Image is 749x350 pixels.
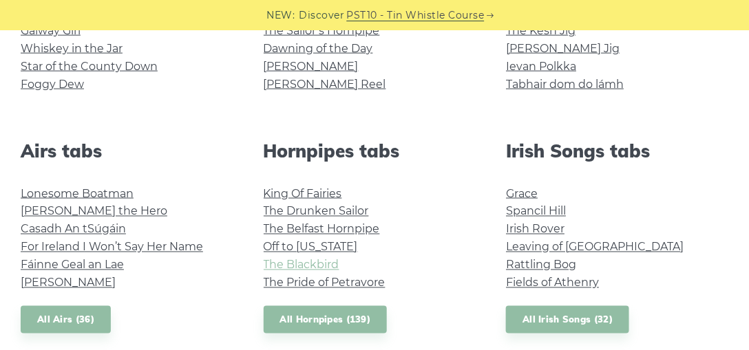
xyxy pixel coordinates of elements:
[264,241,358,254] a: Off to [US_STATE]
[264,24,380,37] a: The Sailor’s Hornpipe
[21,60,158,73] a: Star of the County Down
[264,306,388,334] a: All Hornpipes (139)
[506,241,684,254] a: Leaving of [GEOGRAPHIC_DATA]
[21,187,134,200] a: Lonesome Boatman
[506,42,620,55] a: [PERSON_NAME] Jig
[264,187,342,200] a: King Of Fairies
[264,276,386,289] a: The Pride of Petravore
[506,306,629,334] a: All Irish Songs (32)
[506,259,576,272] a: Rattling Bog
[506,78,624,91] a: Tabhair dom do lámh
[506,140,728,162] h2: Irish Songs tabs
[264,42,373,55] a: Dawning of the Day
[264,223,380,236] a: The Belfast Hornpipe
[506,223,565,236] a: Irish Rover
[21,205,167,218] a: [PERSON_NAME] the Hero
[264,205,369,218] a: The Drunken Sailor
[347,8,485,23] a: PST10 - Tin Whistle Course
[21,24,81,37] a: Galway Girl
[21,276,116,289] a: [PERSON_NAME]
[264,60,359,73] a: [PERSON_NAME]
[506,205,566,218] a: Spancil Hill
[264,259,339,272] a: The Blackbird
[264,140,486,162] h2: Hornpipes tabs
[21,306,111,334] a: All Airs (36)
[267,8,295,23] span: NEW:
[506,60,576,73] a: Ievan Polkka
[506,24,576,37] a: The Kesh Jig
[21,78,84,91] a: Foggy Dew
[21,259,124,272] a: Fáinne Geal an Lae
[299,8,345,23] span: Discover
[21,223,126,236] a: Casadh An tSúgáin
[506,276,599,289] a: Fields of Athenry
[21,241,203,254] a: For Ireland I Won’t Say Her Name
[506,187,538,200] a: Grace
[21,140,243,162] h2: Airs tabs
[264,78,386,91] a: [PERSON_NAME] Reel
[21,42,123,55] a: Whiskey in the Jar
